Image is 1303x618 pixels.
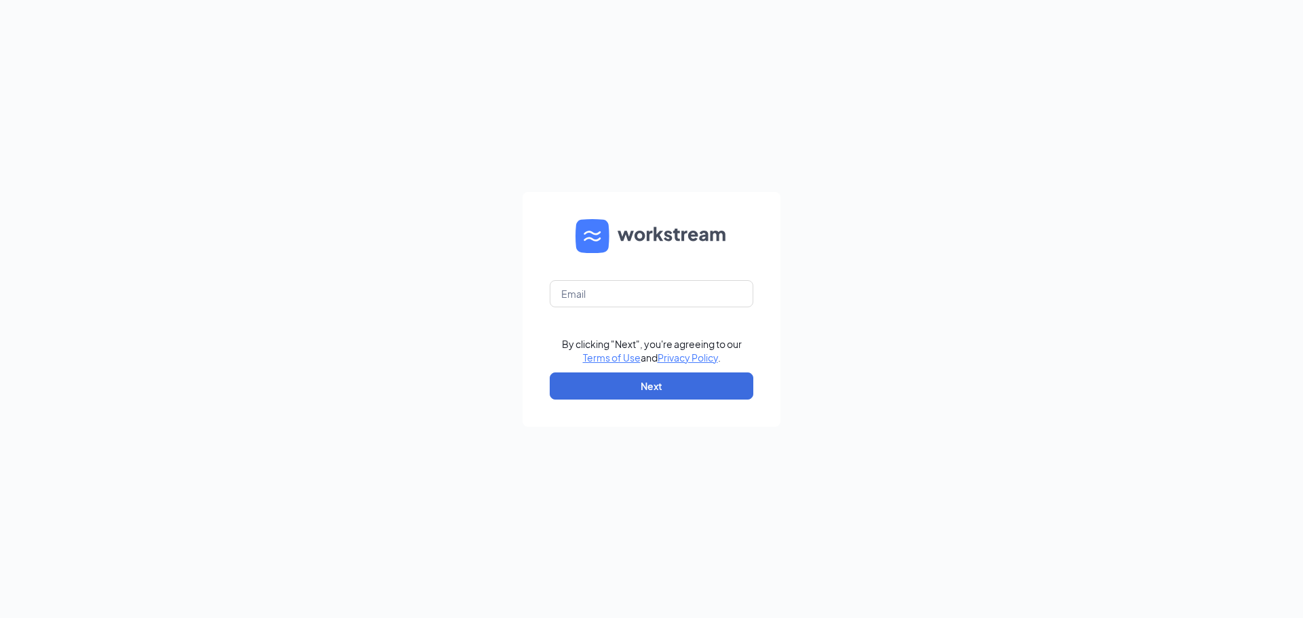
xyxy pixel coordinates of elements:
a: Privacy Policy [658,351,718,364]
img: WS logo and Workstream text [575,219,728,253]
a: Terms of Use [583,351,641,364]
input: Email [550,280,753,307]
div: By clicking "Next", you're agreeing to our and . [562,337,742,364]
button: Next [550,372,753,400]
